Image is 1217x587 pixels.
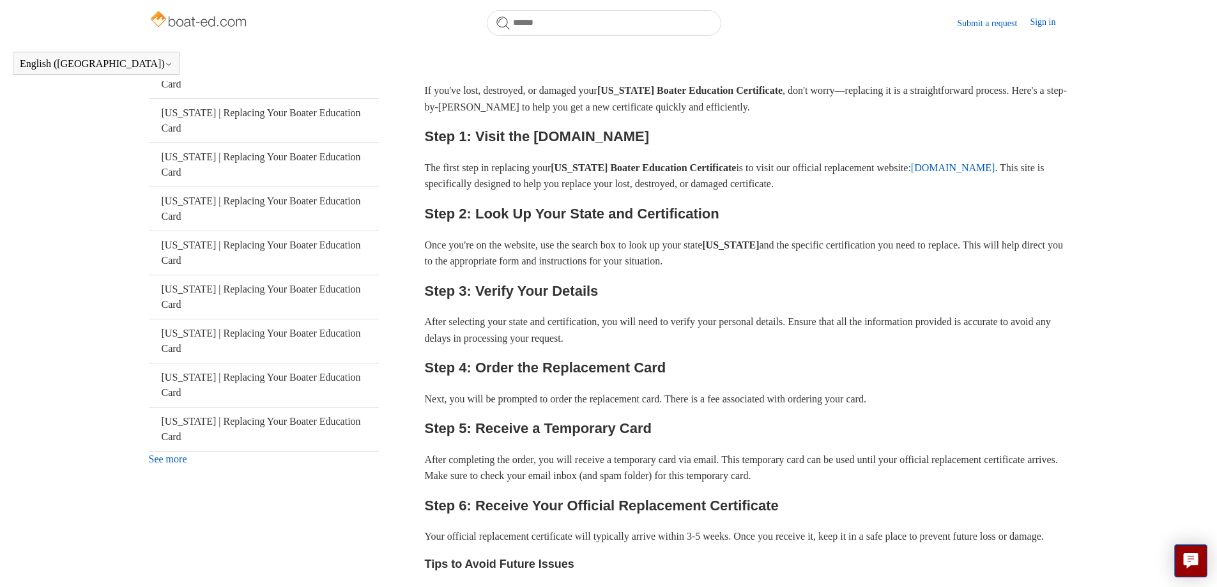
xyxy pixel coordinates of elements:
[149,231,379,275] a: [US_STATE] | Replacing Your Boater Education Card
[425,417,1069,439] h2: Step 5: Receive a Temporary Card
[425,528,1069,545] p: Your official replacement certificate will typically arrive within 3-5 weeks. Once you receive it...
[551,162,736,173] strong: [US_STATE] Boater Education Certificate
[957,17,1030,30] a: Submit a request
[487,10,721,36] input: Search
[425,160,1069,192] p: The first step in replacing your is to visit our official replacement website: . This site is spe...
[149,408,379,451] a: [US_STATE] | Replacing Your Boater Education Card
[425,452,1069,484] p: After completing the order, you will receive a temporary card via email. This temporary card can ...
[425,356,1069,379] h2: Step 4: Order the Replacement Card
[1174,544,1207,577] button: Live chat
[1030,15,1068,31] a: Sign in
[149,454,187,464] a: See more
[911,162,995,173] a: [DOMAIN_NAME]
[425,280,1069,302] h2: Step 3: Verify Your Details
[425,202,1069,225] h2: Step 2: Look Up Your State and Certification
[425,494,1069,517] h2: Step 6: Receive Your Official Replacement Certificate
[149,363,379,407] a: [US_STATE] | Replacing Your Boater Education Card
[425,391,1069,408] p: Next, you will be prompted to order the replacement card. There is a fee associated with ordering...
[702,240,759,250] strong: [US_STATE]
[149,319,379,363] a: [US_STATE] | Replacing Your Boater Education Card
[597,85,783,96] strong: [US_STATE] Boater Education Certificate
[149,143,379,187] a: [US_STATE] | Replacing Your Boater Education Card
[425,125,1069,148] h2: Step 1: Visit the [DOMAIN_NAME]
[425,82,1069,115] p: If you've lost, destroyed, or damaged your , don't worry—replacing it is a straightforward proces...
[425,237,1069,270] p: Once you're on the website, use the search box to look up your state and the specific certificati...
[425,555,1069,574] h3: Tips to Avoid Future Issues
[425,314,1069,346] p: After selecting your state and certification, you will need to verify your personal details. Ensu...
[149,275,379,319] a: [US_STATE] | Replacing Your Boater Education Card
[20,58,172,70] button: English ([GEOGRAPHIC_DATA])
[149,99,379,142] a: [US_STATE] | Replacing Your Boater Education Card
[149,187,379,231] a: [US_STATE] | Replacing Your Boater Education Card
[149,8,250,33] img: Boat-Ed Help Center home page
